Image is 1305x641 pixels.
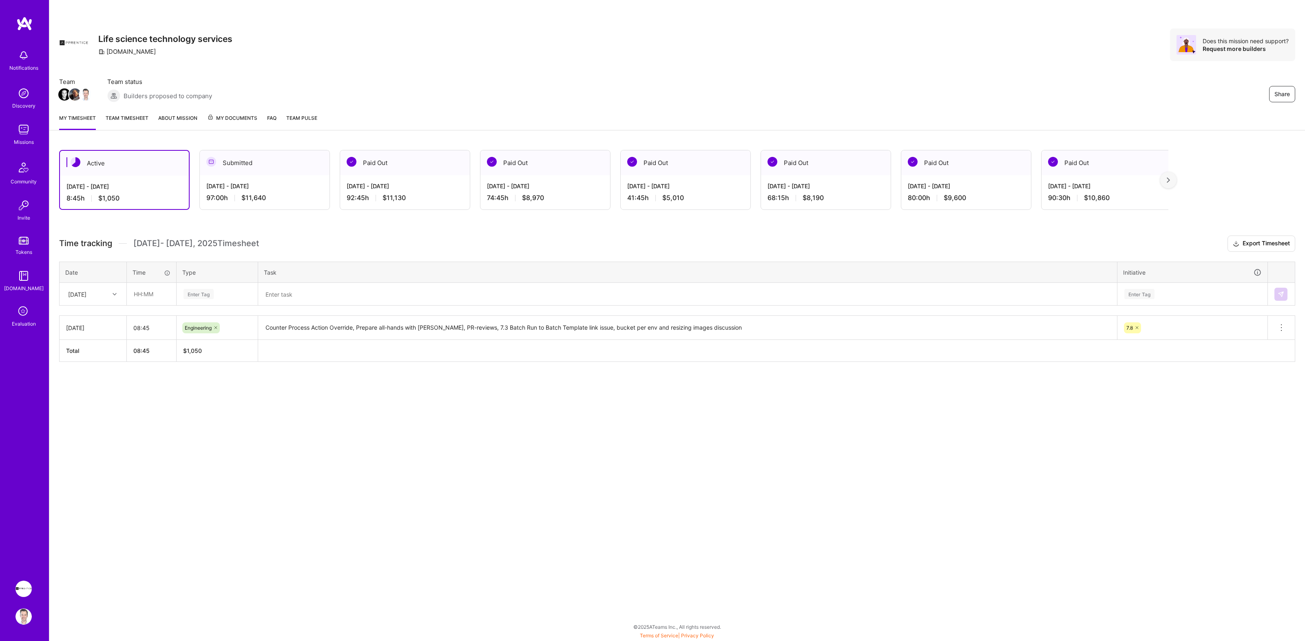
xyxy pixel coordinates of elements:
[908,194,1024,202] div: 80:00 h
[60,340,127,362] th: Total
[207,114,257,130] a: My Documents
[158,114,197,130] a: About Mission
[267,114,276,130] a: FAQ
[59,29,88,58] img: Company Logo
[177,262,258,283] th: Type
[1126,325,1133,331] span: 7.8
[185,325,212,331] span: Engineering
[347,194,463,202] div: 92:45 h
[200,150,330,175] div: Submitted
[80,88,91,101] a: Team Member Avatar
[627,194,744,202] div: 41:45 h
[207,114,257,123] span: My Documents
[107,77,212,86] span: Team status
[15,608,32,625] img: User Avatar
[15,581,32,597] img: Apprentice: Life science technology services
[14,138,34,146] div: Missions
[98,34,232,44] h3: Life science technology services
[19,237,29,245] img: tokens
[9,64,38,72] div: Notifications
[15,85,32,101] img: discovery
[768,182,884,190] div: [DATE] - [DATE]
[627,182,744,190] div: [DATE] - [DATE]
[340,150,470,175] div: Paid Out
[662,194,684,202] span: $5,010
[11,177,37,186] div: Community
[12,319,36,328] div: Evaluation
[1233,240,1239,248] i: icon Download
[944,194,966,202] span: $9,600
[768,194,884,202] div: 68:15 h
[13,581,34,597] a: Apprentice: Life science technology services
[627,157,637,167] img: Paid Out
[1274,90,1290,98] span: Share
[1278,291,1284,297] img: Submit
[1048,157,1058,167] img: Paid Out
[487,157,497,167] img: Paid Out
[183,347,202,354] span: $ 1,050
[184,288,214,300] div: Enter Tag
[80,88,92,101] img: Team Member Avatar
[286,114,317,130] a: Team Pulse
[15,197,32,214] img: Invite
[127,317,176,339] input: HH:MM
[383,194,406,202] span: $11,130
[480,150,610,175] div: Paid Out
[66,194,182,203] div: 8:45 h
[106,114,148,130] a: Team timesheet
[487,194,604,202] div: 74:45 h
[761,150,891,175] div: Paid Out
[59,114,96,130] a: My timesheet
[259,317,1116,339] textarea: Counter Process Action Override, Prepare all-hands with [PERSON_NAME], PR-reviews, 7.3 Batch Run ...
[127,283,176,305] input: HH:MM
[68,290,86,298] div: [DATE]
[98,48,105,55] i: icon CompanyGray
[49,617,1305,637] div: © 2025 ATeams Inc., All rights reserved.
[522,194,544,202] span: $8,970
[12,101,35,110] div: Discovery
[901,150,1031,175] div: Paid Out
[66,182,182,191] div: [DATE] - [DATE]
[1042,150,1171,175] div: Paid Out
[15,248,32,256] div: Tokens
[908,157,918,167] img: Paid Out
[59,88,70,101] a: Team Member Avatar
[1167,177,1170,183] img: right
[133,238,259,249] span: [DATE] - [DATE] , 2025 Timesheet
[1048,194,1165,202] div: 90:30 h
[640,632,714,639] span: |
[127,340,177,362] th: 08:45
[16,16,33,31] img: logo
[113,292,117,296] i: icon Chevron
[58,88,71,101] img: Team Member Avatar
[640,632,678,639] a: Terms of Service
[133,268,170,277] div: Time
[206,157,216,167] img: Submitted
[206,194,323,202] div: 97:00 h
[16,304,31,319] i: icon SelectionTeam
[347,182,463,190] div: [DATE] - [DATE]
[60,262,127,283] th: Date
[347,157,356,167] img: Paid Out
[18,214,30,222] div: Invite
[258,262,1117,283] th: Task
[59,77,91,86] span: Team
[803,194,824,202] span: $8,190
[59,238,112,249] span: Time tracking
[15,268,32,284] img: guide book
[1084,194,1110,202] span: $10,860
[14,158,33,177] img: Community
[1228,236,1295,252] button: Export Timesheet
[71,157,80,167] img: Active
[681,632,714,639] a: Privacy Policy
[69,88,81,101] img: Team Member Avatar
[4,284,44,293] div: [DOMAIN_NAME]
[13,608,34,625] a: User Avatar
[124,92,212,100] span: Builders proposed to company
[107,89,120,102] img: Builders proposed to company
[206,182,323,190] div: [DATE] - [DATE]
[15,121,32,138] img: teamwork
[60,151,189,176] div: Active
[1048,182,1165,190] div: [DATE] - [DATE]
[1203,37,1289,45] div: Does this mission need support?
